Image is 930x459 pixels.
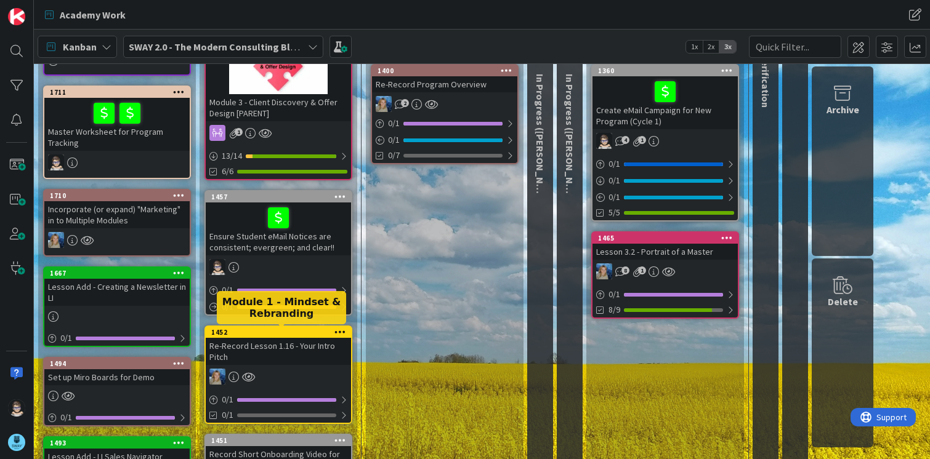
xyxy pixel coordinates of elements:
div: 1667 [44,268,190,279]
div: 1711 [44,87,190,98]
div: Delete [828,294,858,309]
span: 1 [235,128,243,136]
div: 0/1 [206,392,351,407]
img: TP [209,259,225,275]
span: 6/6 [222,165,233,178]
span: 0 / 1 [388,134,400,146]
div: 1710 [44,190,190,201]
div: 0/1 [372,116,517,131]
div: Ensure Student eMail Notices are consistent; evergreen; and clear!! [206,202,351,255]
a: 1711Master Worksheet for Program TrackingTP [43,86,191,179]
a: Module 3 - Client Discovery & Offer Design [PARENT]13/146/6 [204,22,352,180]
a: 1667Lesson Add - Creating a Newsletter in LI0/1 [43,266,191,347]
span: 0 / 1 [222,393,233,406]
div: 1452 [206,327,351,338]
div: 1400 [372,65,517,76]
div: 0/1 [592,287,738,302]
span: 1 [638,136,646,144]
div: 1710 [50,191,190,200]
span: Support [26,2,56,17]
div: TP [44,154,190,170]
div: Re-Record Program Overview [372,76,517,92]
span: Final Verification [759,31,772,108]
img: MA [596,263,612,279]
div: 1711 [50,88,190,97]
span: Academy Work [60,7,126,22]
img: MA [376,96,392,112]
img: avatar [8,434,25,451]
div: MA [44,232,190,248]
a: 1494Set up Miro Boards for Demo0/1 [43,357,191,426]
span: Kanban [63,39,97,54]
div: 1494 [50,359,190,368]
span: 8/9 [609,303,620,316]
span: 2 [401,99,409,107]
div: 1400Re-Record Program Overview [372,65,517,92]
a: Academy Work [38,4,133,26]
div: 1494Set up Miro Boards for Demo [44,358,190,385]
a: 1360Create eMail Campaign for New Program (Cycle 1)TP0/10/10/15/5 [591,64,739,222]
span: 13 / 14 [222,150,242,162]
img: TP [8,399,25,417]
div: 0/1 [372,132,517,148]
div: 1360Create eMail Campaign for New Program (Cycle 1) [592,65,738,129]
span: 0 / 1 [609,158,620,170]
span: 3x [719,41,736,53]
div: 1451 [211,436,351,445]
div: 1457 [206,191,351,202]
span: 0/7 [388,149,400,162]
div: 1711Master Worksheet for Program Tracking [44,87,190,151]
a: 1400Re-Record Program OverviewMA0/10/10/7 [371,64,519,164]
a: 1457Ensure Student eMail Notices are consistent; evergreen; and clear!!TP0/10/1 [204,190,352,316]
b: SWAY 2.0 - The Modern Consulting Blueprint [129,41,323,53]
span: 1x [686,41,703,53]
div: Module 3 - Client Discovery & Offer Design [PARENT] [206,23,351,121]
h5: Module 1 - Mindset & Rebranding [222,296,341,319]
div: TP [592,133,738,149]
div: 1493 [44,437,190,449]
div: MA [372,96,517,112]
div: 1667Lesson Add - Creating a Newsletter in LI [44,268,190,306]
span: 0 / 1 [388,117,400,130]
span: 0 / 1 [609,174,620,187]
span: 4 [621,136,629,144]
div: 0/1 [206,282,351,298]
div: 0/1 [592,173,738,188]
span: 2x [703,41,719,53]
div: Module 3 - Client Discovery & Offer Design [PARENT] [206,94,351,121]
div: 0/1 [592,190,738,205]
div: Lesson Add - Creating a Newsletter in LI [44,279,190,306]
div: TP [206,259,351,275]
div: 1710Incorporate (or expand) "Marketing" in to Multiple Modules [44,190,190,228]
span: 0 / 1 [222,284,233,297]
a: 1710Incorporate (or expand) "Marketing" in to Multiple ModulesMA [43,189,191,257]
div: 1457 [211,193,351,201]
div: MA [206,369,351,385]
div: Re-Record Lesson 1.16 - Your Intro Pitch [206,338,351,365]
div: 0/1 [206,299,351,314]
a: 1452Re-Record Lesson 1.16 - Your Intro PitchMA0/10/1 [204,325,352,424]
input: Quick Filter... [749,36,841,58]
span: In Progress (Fike) [564,74,576,209]
span: In Progress (Barb) [534,74,546,209]
div: 1465Lesson 3.2 - Portrait of a Master [592,233,738,260]
div: 1360 [592,65,738,76]
div: 1667 [50,269,190,277]
img: TP [596,133,612,149]
img: Visit kanbanzone.com [8,8,25,25]
span: 1 [638,266,646,274]
span: 0 / 1 [60,411,72,424]
img: TP [48,154,64,170]
div: MA [592,263,738,279]
div: 1360 [598,66,738,75]
span: 5/5 [609,206,620,219]
div: 1493 [50,439,190,447]
div: 1452Re-Record Lesson 1.16 - Your Intro Pitch [206,327,351,365]
div: Incorporate (or expand) "Marketing" in to Multiple Modules [44,201,190,228]
img: MA [48,232,64,248]
div: 1400 [378,66,517,75]
div: 1494 [44,358,190,369]
div: 1452 [211,328,351,337]
div: 0/1 [44,410,190,425]
div: 1465 [598,234,738,242]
